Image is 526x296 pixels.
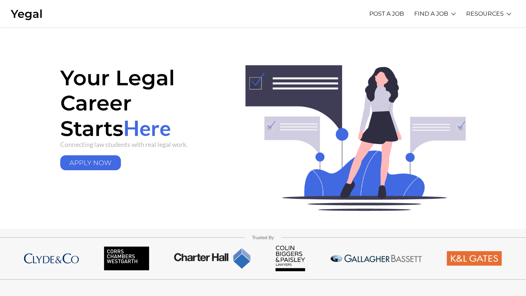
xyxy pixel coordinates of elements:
img: header-img [234,65,466,211]
h1: Your Legal Career Starts [60,65,223,141]
span: Here [123,115,171,140]
a: RESOURCES [466,4,504,24]
p: Connecting law students with real legal work. [60,141,223,148]
a: APPLY NOW [60,155,121,170]
a: FIND A JOB [414,4,448,24]
a: POST A JOB [369,4,404,24]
